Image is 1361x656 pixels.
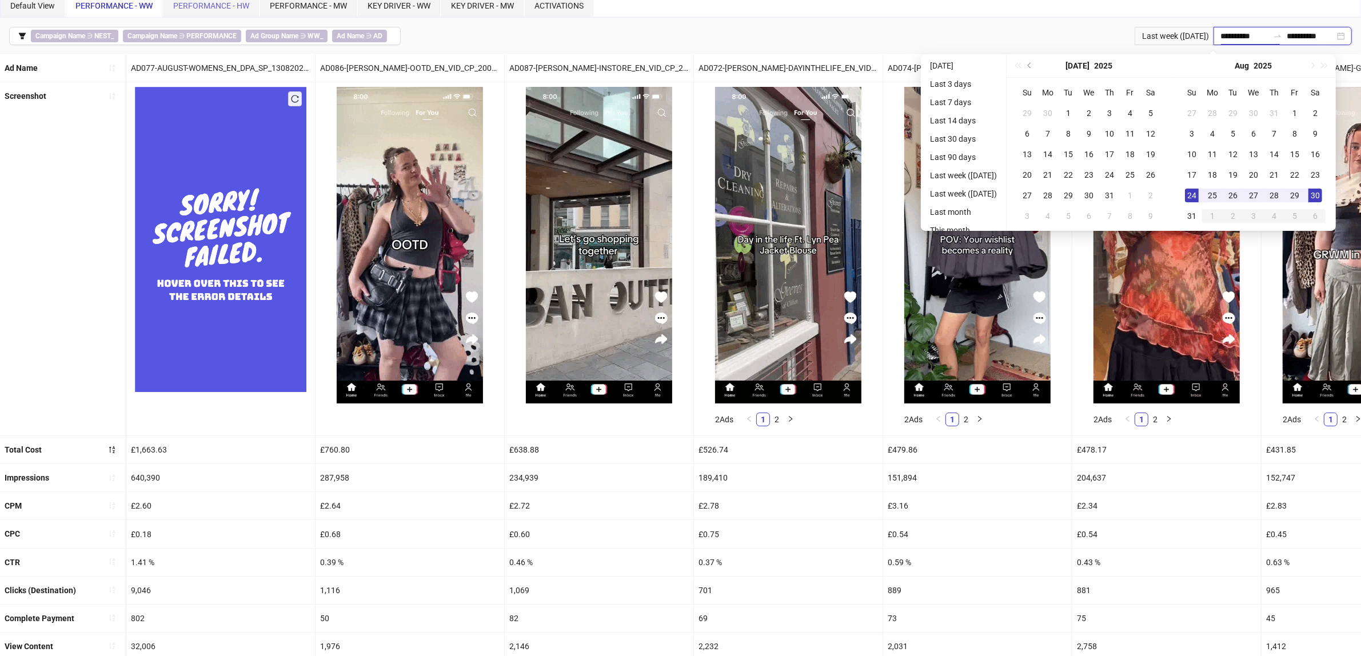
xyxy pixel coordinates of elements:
td: 2025-07-22 [1058,165,1079,185]
div: 31 [1185,209,1199,223]
td: 2025-07-28 [1202,103,1223,123]
div: 20 [1247,168,1260,182]
a: 2 [1149,413,1162,426]
span: ∋ [123,30,241,42]
td: 2025-07-09 [1079,123,1099,144]
button: Choose a month [1065,54,1089,77]
div: £760.80 [316,436,504,463]
li: Last 30 days [925,132,1001,146]
li: Next Page [1162,413,1176,426]
div: 18 [1206,168,1219,182]
td: 2025-07-24 [1099,165,1120,185]
td: 2025-07-01 [1058,103,1079,123]
div: 11 [1206,147,1219,161]
div: 19 [1226,168,1240,182]
li: 2 [959,413,973,426]
td: 2025-07-25 [1120,165,1140,185]
span: filter [18,32,26,40]
div: 1 [1288,106,1302,120]
img: Screenshot 1840970352913426 [337,87,483,403]
div: 23 [1308,168,1322,182]
div: 10 [1185,147,1199,161]
button: left [743,413,756,426]
td: 2025-08-05 [1223,123,1243,144]
b: Ad Group Name [250,32,298,40]
span: PERFORMANCE - MW [270,1,347,10]
td: 2025-08-25 [1202,185,1223,206]
td: 2025-08-31 [1182,206,1202,226]
b: Campaign Name [127,32,177,40]
span: reload [291,95,299,103]
button: right [973,413,987,426]
td: 2025-09-06 [1305,206,1326,226]
td: 2025-08-09 [1140,206,1161,226]
td: 2025-08-26 [1223,185,1243,206]
button: Previous month (PageUp) [1024,54,1036,77]
th: Th [1099,82,1120,103]
td: 2025-07-18 [1120,144,1140,165]
span: swap-right [1273,31,1282,41]
div: 640,390 [126,464,315,491]
span: 2 Ads [1093,415,1112,424]
td: 2025-08-18 [1202,165,1223,185]
span: right [1166,415,1172,422]
b: WW_ [308,32,323,40]
li: [DATE] [925,59,1001,73]
li: 2 [1338,413,1351,426]
td: 2025-07-21 [1037,165,1058,185]
th: We [1243,82,1264,103]
div: 29 [1288,189,1302,202]
span: to [1273,31,1282,41]
div: 1 [1206,209,1219,223]
div: 4 [1206,127,1219,141]
td: 2025-08-22 [1284,165,1305,185]
td: 2025-08-01 [1120,185,1140,206]
td: 2025-09-04 [1264,206,1284,226]
li: This month [925,223,1001,237]
td: 2025-08-30 [1305,185,1326,206]
td: 2025-08-21 [1264,165,1284,185]
div: 13 [1247,147,1260,161]
div: 11 [1123,127,1137,141]
div: 7 [1041,127,1055,141]
div: 4 [1267,209,1281,223]
img: Screenshot 1839889407675410 [715,87,861,403]
td: 2025-07-14 [1037,144,1058,165]
td: 2025-08-03 [1017,206,1037,226]
div: 4 [1041,209,1055,223]
td: 2025-07-13 [1017,144,1037,165]
div: 16 [1308,147,1322,161]
div: £526.74 [694,436,883,463]
button: left [932,413,945,426]
li: Previous Page [1121,413,1135,426]
td: 2025-08-04 [1202,123,1223,144]
span: sort-ascending [108,530,116,538]
div: £478.17 [1072,436,1261,463]
th: Th [1264,82,1284,103]
button: right [784,413,797,426]
td: 2025-07-23 [1079,165,1099,185]
td: 2025-07-16 [1079,144,1099,165]
div: 28 [1041,189,1055,202]
div: 31 [1103,189,1116,202]
td: 2025-09-02 [1223,206,1243,226]
span: PERFORMANCE - WW [75,1,153,10]
img: Screenshot 1839889850303793 [904,87,1051,403]
td: 2025-07-26 [1140,165,1161,185]
td: 2025-07-28 [1037,185,1058,206]
b: Ad Name [337,32,364,40]
th: Su [1182,82,1202,103]
span: PERFORMANCE - HW [173,1,249,10]
div: 1 [1123,189,1137,202]
td: 2025-07-27 [1017,185,1037,206]
div: AD087-[PERSON_NAME]-INSTORE_EN_VID_CP_20082025_F_NSN_SC13_USP7_WW [505,54,693,82]
th: Sa [1140,82,1161,103]
div: 15 [1061,147,1075,161]
span: ∋ [332,30,387,42]
b: Campaign Name [35,32,85,40]
td: 2025-08-17 [1182,165,1202,185]
div: 22 [1288,168,1302,182]
img: Screenshot 1837174494710802 [1093,87,1240,403]
td: 2025-07-05 [1140,103,1161,123]
td: 2025-08-19 [1223,165,1243,185]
